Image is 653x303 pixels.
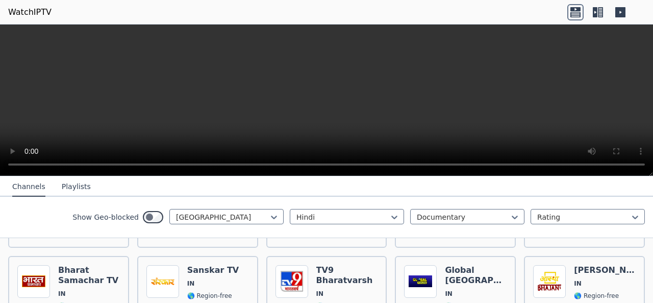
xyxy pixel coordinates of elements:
[574,265,636,275] h6: [PERSON_NAME]
[574,292,619,300] span: 🌎 Region-free
[574,279,582,288] span: IN
[12,177,45,197] button: Channels
[445,265,507,286] h6: Global [GEOGRAPHIC_DATA]
[187,292,232,300] span: 🌎 Region-free
[58,290,66,298] span: IN
[187,265,249,275] h6: Sanskar TV
[58,265,120,286] h6: Bharat Samachar TV
[8,6,52,18] a: WatchIPTV
[62,177,91,197] button: Playlists
[404,265,437,298] img: Global Punjab
[72,212,139,222] label: Show Geo-blocked
[445,290,453,298] span: IN
[187,279,195,288] span: IN
[17,265,50,298] img: Bharat Samachar TV
[533,265,566,298] img: Aastha Bhajan
[275,265,308,298] img: TV9 Bharatvarsh
[146,265,179,298] img: Sanskar TV
[316,290,324,298] span: IN
[316,265,378,286] h6: TV9 Bharatvarsh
